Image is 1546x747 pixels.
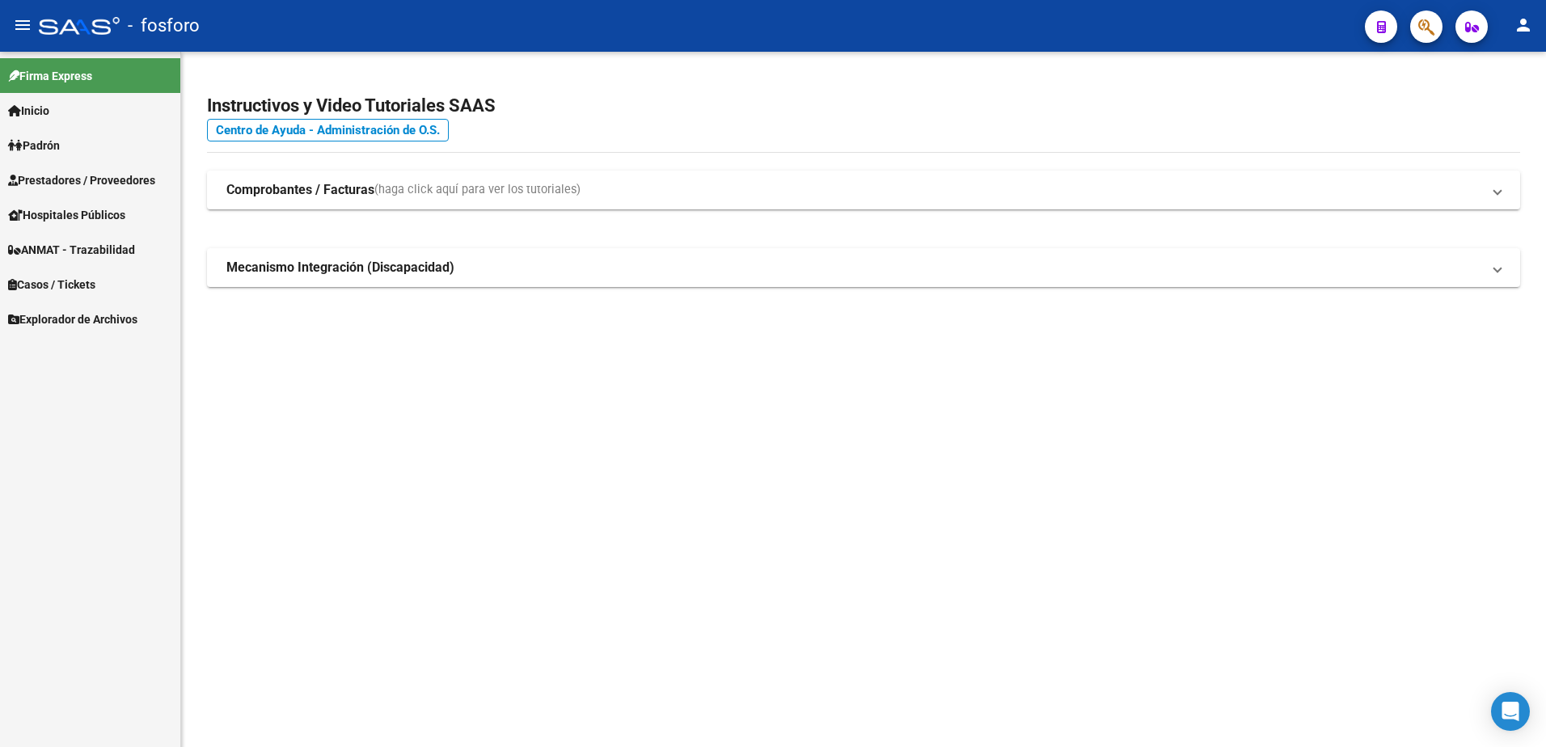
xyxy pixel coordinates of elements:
[8,206,125,224] span: Hospitales Públicos
[8,67,92,85] span: Firma Express
[374,181,581,199] span: (haga click aquí para ver los tutoriales)
[207,91,1520,121] h2: Instructivos y Video Tutoriales SAAS
[226,181,374,199] strong: Comprobantes / Facturas
[207,248,1520,287] mat-expansion-panel-header: Mecanismo Integración (Discapacidad)
[8,171,155,189] span: Prestadores / Proveedores
[128,8,200,44] span: - fosforo
[1491,692,1530,731] div: Open Intercom Messenger
[207,171,1520,209] mat-expansion-panel-header: Comprobantes / Facturas(haga click aquí para ver los tutoriales)
[226,259,454,276] strong: Mecanismo Integración (Discapacidad)
[207,119,449,141] a: Centro de Ayuda - Administración de O.S.
[8,102,49,120] span: Inicio
[8,241,135,259] span: ANMAT - Trazabilidad
[8,137,60,154] span: Padrón
[1514,15,1533,35] mat-icon: person
[8,276,95,293] span: Casos / Tickets
[8,310,137,328] span: Explorador de Archivos
[13,15,32,35] mat-icon: menu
